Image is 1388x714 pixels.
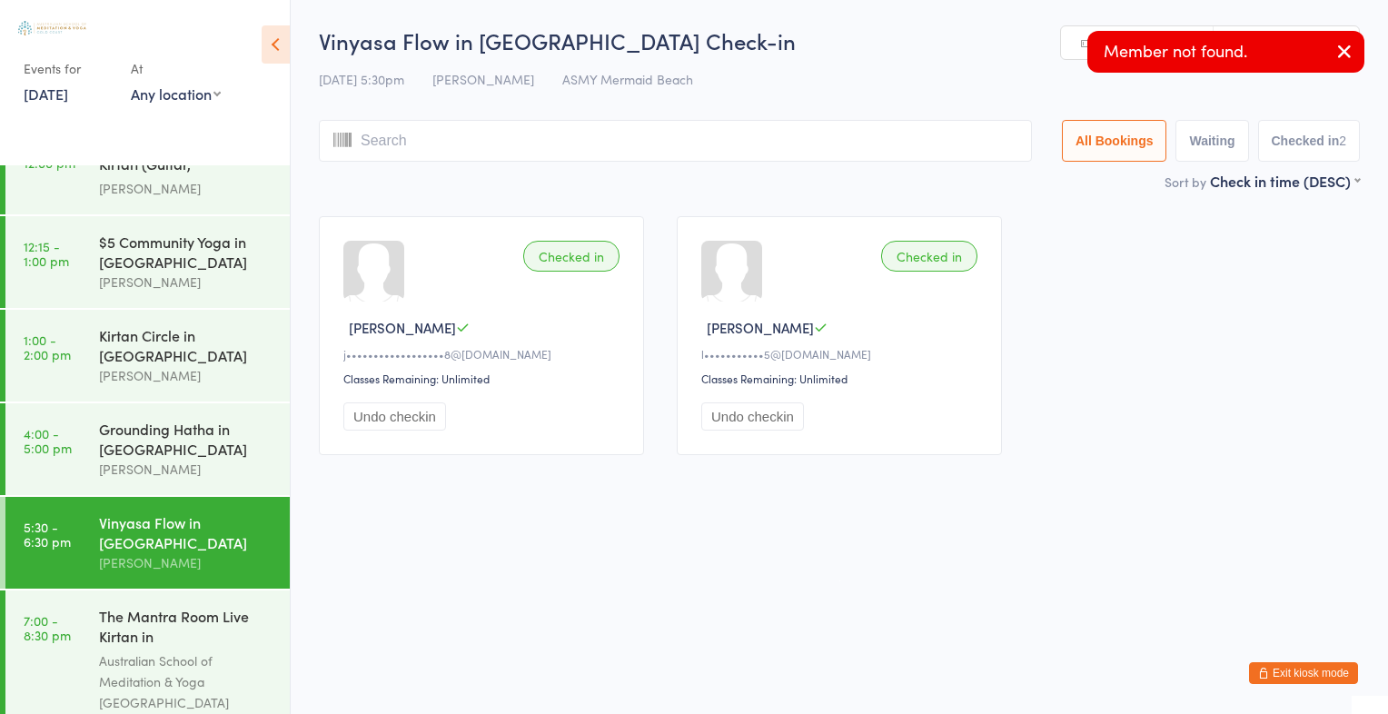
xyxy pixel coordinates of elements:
[99,178,274,199] div: [PERSON_NAME]
[881,241,977,272] div: Checked in
[349,318,456,337] span: [PERSON_NAME]
[99,232,274,272] div: $5 Community Yoga in [GEOGRAPHIC_DATA]
[1210,171,1360,191] div: Check in time (DESC)
[701,402,804,431] button: Undo checkin
[562,70,693,88] span: ASMY Mermaid Beach
[343,402,446,431] button: Undo checkin
[343,346,625,362] div: j••••••••••••••••••8@[DOMAIN_NAME]
[1062,120,1167,162] button: All Bookings
[18,21,86,35] img: Australian School of Meditation & Yoga (Gold Coast)
[24,426,72,455] time: 4:00 - 5:00 pm
[24,332,71,362] time: 1:00 - 2:00 pm
[701,346,983,362] div: l•••••••••••5@[DOMAIN_NAME]
[5,118,290,214] a: 11:30 -12:00 pmLearn Instruments For Kirtan (Guitar, Harmonium, U...[PERSON_NAME]
[319,70,404,88] span: [DATE] 5:30pm
[1175,120,1248,162] button: Waiting
[24,613,71,642] time: 7:00 - 8:30 pm
[319,120,1032,162] input: Search
[701,371,983,386] div: Classes Remaining: Unlimited
[24,54,113,84] div: Events for
[131,54,221,84] div: At
[1339,134,1346,148] div: 2
[131,84,221,104] div: Any location
[1165,173,1206,191] label: Sort by
[432,70,534,88] span: [PERSON_NAME]
[523,241,620,272] div: Checked in
[1087,31,1364,73] div: Member not found.
[99,459,274,480] div: [PERSON_NAME]
[24,520,71,549] time: 5:30 - 6:30 pm
[319,25,1360,55] h2: Vinyasa Flow in [GEOGRAPHIC_DATA] Check-in
[707,318,814,337] span: [PERSON_NAME]
[343,371,625,386] div: Classes Remaining: Unlimited
[99,365,274,386] div: [PERSON_NAME]
[24,141,75,170] time: 11:30 - 12:00 pm
[99,272,274,293] div: [PERSON_NAME]
[24,239,69,268] time: 12:15 - 1:00 pm
[24,84,68,104] a: [DATE]
[1258,120,1361,162] button: Checked in2
[99,325,274,365] div: Kirtan Circle in [GEOGRAPHIC_DATA]
[5,497,290,589] a: 5:30 -6:30 pmVinyasa Flow in [GEOGRAPHIC_DATA][PERSON_NAME]
[1249,662,1358,684] button: Exit kiosk mode
[99,606,274,650] div: The Mantra Room Live Kirtan in [GEOGRAPHIC_DATA]
[5,403,290,495] a: 4:00 -5:00 pmGrounding Hatha in [GEOGRAPHIC_DATA][PERSON_NAME]
[5,310,290,402] a: 1:00 -2:00 pmKirtan Circle in [GEOGRAPHIC_DATA][PERSON_NAME]
[5,216,290,308] a: 12:15 -1:00 pm$5 Community Yoga in [GEOGRAPHIC_DATA][PERSON_NAME]
[99,419,274,459] div: Grounding Hatha in [GEOGRAPHIC_DATA]
[99,512,274,552] div: Vinyasa Flow in [GEOGRAPHIC_DATA]
[99,650,274,713] div: Australian School of Meditation & Yoga [GEOGRAPHIC_DATA]
[99,552,274,573] div: [PERSON_NAME]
